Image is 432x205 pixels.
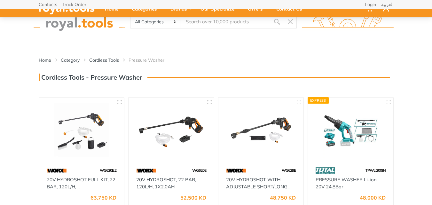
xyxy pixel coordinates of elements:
[39,2,57,7] a: Contacts
[39,57,394,63] nav: breadcrumb
[39,57,51,63] a: Home
[62,2,86,7] a: Track Order
[136,177,196,190] a: 20V HYDROSHOT, 22 BAR, 120L/H, 1X2.0AH
[360,195,386,200] div: 48.000 KD
[365,168,386,173] span: TPWLI20084
[316,177,377,190] a: PRESSURE WASHER Li-ion 20V 24.8Bar
[47,165,67,176] img: 97.webp
[180,15,270,28] input: Site search
[89,57,119,63] a: Cordless Tools
[129,57,174,63] li: Pressure Washer
[136,165,156,176] img: 97.webp
[90,195,116,200] div: 63.750 KD
[270,195,296,200] div: 48.750 KD
[224,103,298,159] img: Royal Tools - 20V HYDROSHOT WITH ADJUSTABLE SHORT/LONG LANCE 22 BAR, 120L/H, 1X2.0AH,
[381,2,394,7] a: العربية
[134,103,208,159] img: Royal Tools - 20V HYDROSHOT, 22 BAR, 120L/H, 1X2.0AH
[130,16,181,28] select: Category
[308,97,329,104] div: Express
[100,168,116,173] span: WG620E.2
[282,168,296,173] span: WG629E
[39,74,142,81] h3: Cordless Tools - Pressure Washer
[34,13,125,31] img: royal.tools Logo
[365,2,376,7] a: Login
[61,57,80,63] a: Category
[45,103,119,159] img: Royal Tools - 20V HYDROSHOT FULL KIT, 22 BAR, 120L/H, 1X2.0AH KIT
[226,165,246,176] img: 97.webp
[316,165,335,176] img: 86.webp
[314,103,388,159] img: Royal Tools - PRESSURE WASHER Li-ion 20V 24.8Bar
[302,13,394,31] img: royal.tools Logo
[47,177,115,190] a: 20V HYDROSHOT FULL KIT, 22 BAR, 120L/H, ...
[180,195,206,200] div: 52.500 KD
[226,177,290,190] a: 20V HYDROSHOT WITH ADJUSTABLE SHORT/LONG...
[192,168,206,173] span: WG620E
